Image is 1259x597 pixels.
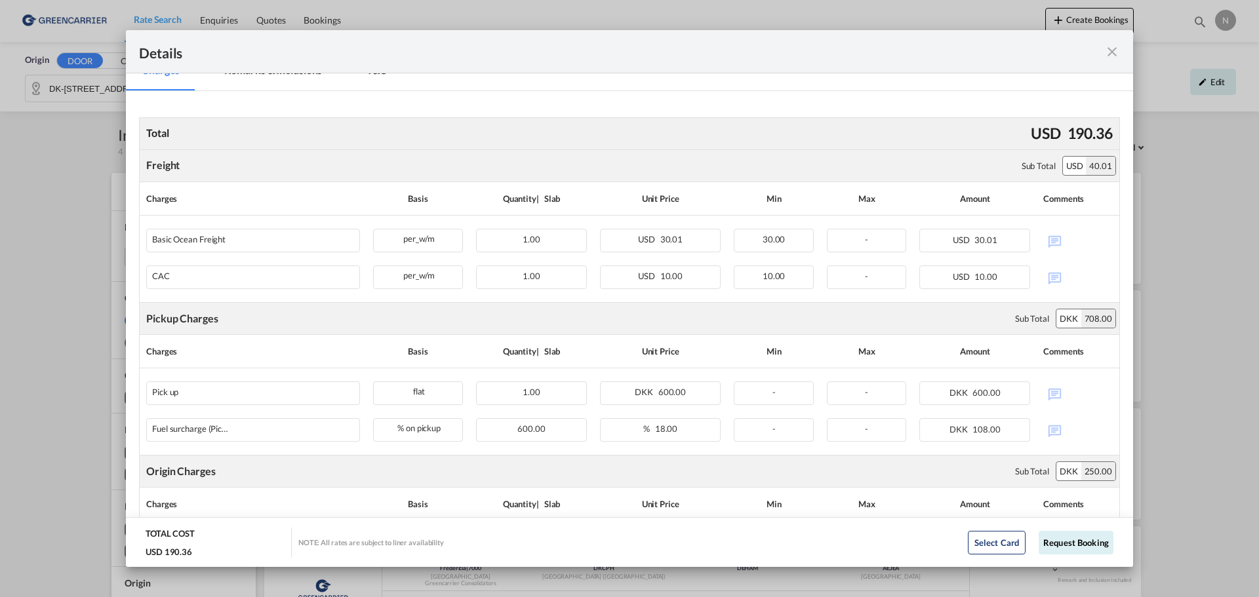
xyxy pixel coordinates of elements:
div: Sub Total [1022,160,1056,172]
div: Basis [373,189,463,208]
div: 40.01 [1086,157,1115,175]
span: USD [953,271,973,282]
div: Freight [146,158,180,172]
span: USD [638,234,658,244]
span: % [643,423,653,434]
div: Basic Ocean Freight [152,235,226,244]
div: Details [139,43,1022,60]
div: Min [734,189,814,208]
div: Quantity | Slab [476,494,587,514]
span: 1.00 [523,387,540,397]
div: Unit Price [600,341,721,361]
span: 10.00 [974,271,997,282]
span: USD [953,235,973,245]
span: 30.01 [974,235,997,245]
span: 30.01 [660,234,683,244]
div: Total [143,123,172,144]
span: DKK [949,387,971,398]
span: 18.00 [655,423,678,434]
span: - [865,387,868,397]
div: NOTE: All rates are subject to liner availability [298,537,444,547]
span: 1.00 [523,271,540,281]
button: Select Card [968,531,1026,554]
div: per_w/m [374,266,462,282]
div: Min [734,494,814,514]
div: % on pickup [374,419,462,435]
div: Max [827,494,907,514]
span: - [772,387,776,397]
div: Pick up [152,387,178,397]
span: 600.00 [972,387,1000,398]
div: Amount [919,189,1030,208]
div: 708.00 [1081,309,1115,328]
span: 30.00 [763,234,786,244]
div: No Comments Available [1043,265,1113,288]
div: Sub Total [1015,313,1049,324]
div: Unit Price [600,189,721,208]
div: USD 190.36 [146,546,192,558]
md-dialog: Pickup Door ... [126,30,1133,568]
div: USD [1028,119,1064,147]
div: No Comments Available [1043,229,1113,252]
span: 108.00 [972,424,1000,434]
div: No Comments Available [1043,418,1113,441]
div: TOTAL COST [146,528,195,546]
th: Comments [1037,182,1119,216]
span: USD [638,271,658,281]
md-icon: icon-close fg-AAA8AD m-0 cursor [1104,44,1120,60]
th: Comments [1037,488,1119,521]
div: per_w/m [374,229,462,246]
div: Min [734,341,814,361]
div: Max [827,341,907,361]
div: Amount [919,494,1030,514]
div: Charges [146,189,360,208]
span: - [865,234,868,244]
span: 600.00 [658,387,686,397]
span: DKK [949,424,971,434]
button: Request Booking [1039,531,1113,554]
div: Basis [373,341,463,361]
div: Max [827,189,907,208]
div: 190.36 [1064,119,1116,147]
div: Quantity | Slab [476,189,587,208]
div: 250.00 [1081,462,1115,480]
div: Pickup Charges [146,311,218,326]
span: - [865,271,868,281]
div: Unit Price [600,494,721,514]
span: - [772,423,776,434]
div: Sub Total [1015,465,1049,477]
div: USD [1063,157,1087,175]
div: Charges [146,494,360,514]
div: Basis [373,494,463,514]
span: 600.00 [517,423,545,434]
div: Fuel surcharge (Pick up) [152,424,231,434]
th: Comments [1037,335,1119,368]
div: CAC [152,271,170,281]
span: - [865,423,868,434]
div: Origin Charges [146,464,216,478]
span: DKK [635,387,656,397]
div: flat [374,382,462,398]
div: Charges [146,341,360,361]
span: 10.00 [660,271,683,281]
div: DKK [1056,462,1081,480]
div: Amount [919,341,1030,361]
div: DKK [1056,309,1081,328]
span: 1.00 [523,234,540,244]
span: 10.00 [763,271,786,281]
div: Quantity | Slab [476,341,587,361]
div: No Comments Available [1043,381,1113,404]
